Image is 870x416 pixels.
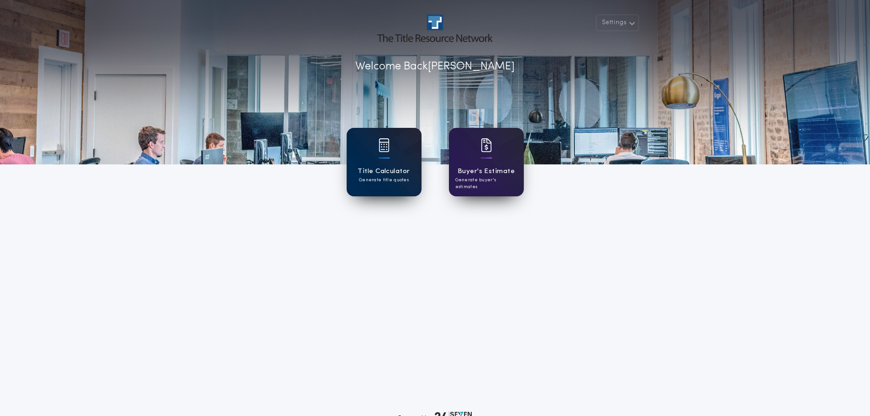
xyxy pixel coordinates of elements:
img: card icon [379,138,390,152]
img: account-logo [377,15,492,42]
a: card iconBuyer's EstimateGenerate buyer's estimates [449,128,524,196]
button: Settings [596,15,639,31]
h1: Buyer's Estimate [458,166,515,177]
img: card icon [481,138,492,152]
a: card iconTitle CalculatorGenerate title quotes [347,128,422,196]
p: Generate title quotes [359,177,409,184]
p: Generate buyer's estimates [455,177,517,190]
h1: Title Calculator [358,166,410,177]
p: Welcome Back [PERSON_NAME] [355,58,515,75]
